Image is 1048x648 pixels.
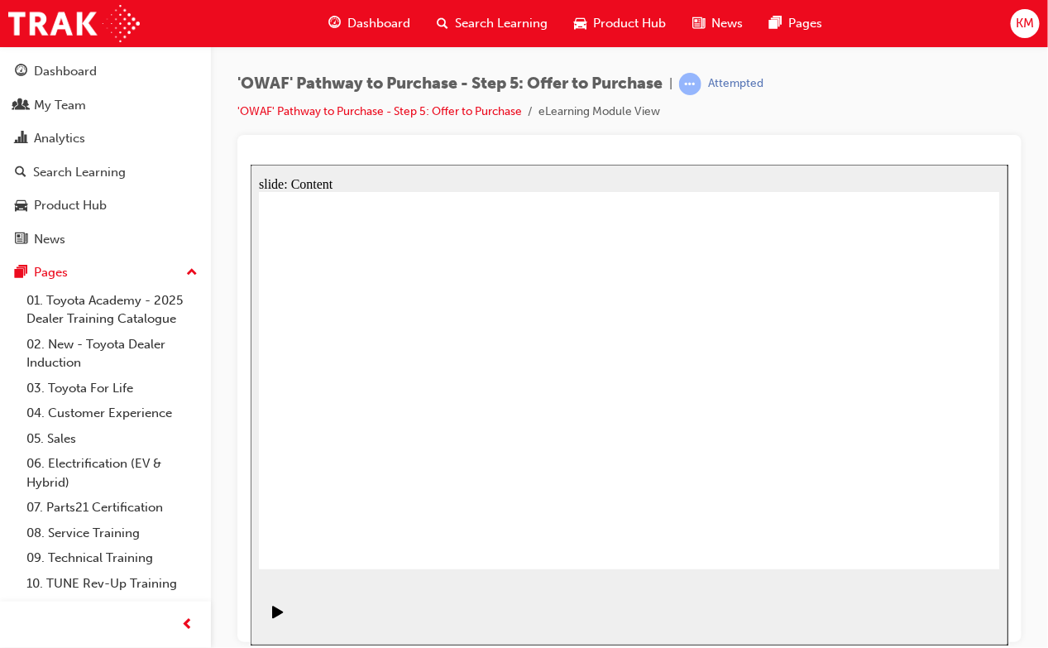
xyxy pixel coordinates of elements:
[1016,14,1034,33] span: KM
[1011,9,1040,38] button: KM
[7,123,204,154] a: Analytics
[593,14,666,33] span: Product Hub
[788,14,822,33] span: Pages
[20,426,204,452] a: 05. Sales
[34,62,97,81] div: Dashboard
[347,14,410,33] span: Dashboard
[561,7,679,41] a: car-iconProduct Hub
[7,257,204,288] button: Pages
[20,401,204,426] a: 04. Customer Experience
[328,13,341,34] span: guage-icon
[20,596,204,622] a: All Pages
[8,427,36,481] div: playback controls
[15,166,26,180] span: search-icon
[20,332,204,376] a: 02. New - Toyota Dealer Induction
[15,65,27,79] span: guage-icon
[7,190,204,221] a: Product Hub
[679,7,756,41] a: news-iconNews
[182,615,194,636] span: prev-icon
[33,163,126,182] div: Search Learning
[15,266,27,281] span: pages-icon
[711,14,743,33] span: News
[237,74,663,94] span: 'OWAF' Pathway to Purchase - Step 5: Offer to Purchase
[20,288,204,332] a: 01. Toyota Academy - 2025 Dealer Training Catalogue
[15,98,27,113] span: people-icon
[20,545,204,571] a: 09. Technical Training
[20,571,204,597] a: 10. TUNE Rev-Up Training
[34,263,68,282] div: Pages
[7,224,204,255] a: News
[34,196,107,215] div: Product Hub
[20,521,204,546] a: 08. Service Training
[34,129,85,148] div: Analytics
[15,132,27,146] span: chart-icon
[574,13,586,34] span: car-icon
[237,104,522,118] a: 'OWAF' Pathway to Purchase - Step 5: Offer to Purchase
[8,440,36,468] button: Play (Ctrl+Alt+P)
[669,74,672,94] span: |
[692,13,705,34] span: news-icon
[769,13,782,34] span: pages-icon
[455,14,548,33] span: Search Learning
[7,90,204,121] a: My Team
[34,96,86,115] div: My Team
[756,7,835,41] a: pages-iconPages
[15,233,27,247] span: news-icon
[7,53,204,257] button: DashboardMy TeamAnalyticsSearch LearningProduct HubNews
[315,7,424,41] a: guage-iconDashboard
[424,7,561,41] a: search-iconSearch Learning
[34,230,65,249] div: News
[7,157,204,188] a: Search Learning
[538,103,660,122] li: eLearning Module View
[186,262,198,284] span: up-icon
[8,5,140,42] img: Trak
[15,199,27,214] span: car-icon
[20,451,204,495] a: 06. Electrification (EV & Hybrid)
[20,376,204,401] a: 03. Toyota For Life
[708,76,763,92] div: Attempted
[7,56,204,87] a: Dashboard
[20,495,204,521] a: 07. Parts21 Certification
[679,73,701,95] span: learningRecordVerb_ATTEMPT-icon
[437,13,448,34] span: search-icon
